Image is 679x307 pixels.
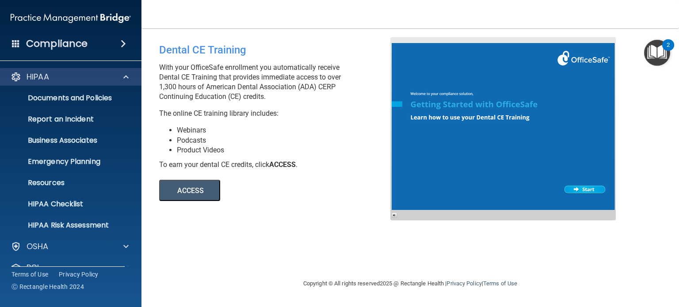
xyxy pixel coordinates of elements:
p: Documents and Policies [6,94,126,102]
p: PCI [27,262,39,273]
p: Resources [6,178,126,187]
img: PMB logo [11,9,131,27]
div: Copyright © All rights reserved 2025 @ Rectangle Health | | [249,269,572,298]
li: Podcasts [177,136,397,145]
button: ACCESS [159,180,220,201]
li: Product Videos [177,145,397,155]
p: Emergency Planning [6,157,126,166]
p: The online CE training library includes: [159,109,397,118]
a: Terms of Use [11,270,48,279]
li: Webinars [177,125,397,135]
span: Ⓒ Rectangle Health 2024 [11,282,84,291]
a: PCI [11,262,129,273]
p: Report an Incident [6,115,126,124]
a: Terms of Use [483,280,517,287]
h4: Compliance [26,38,88,50]
iframe: Drift Widget Chat Controller [526,245,668,280]
a: Privacy Policy [446,280,481,287]
div: Dental CE Training [159,37,397,63]
p: With your OfficeSafe enrollment you automatically receive Dental CE Training that provides immedi... [159,63,397,102]
a: ACCESS [159,188,401,194]
div: 2 [667,45,670,57]
p: Business Associates [6,136,126,145]
p: HIPAA Risk Assessment [6,221,126,230]
a: HIPAA [11,72,129,82]
p: HIPAA [27,72,49,82]
p: HIPAA Checklist [6,200,126,208]
div: To earn your dental CE credits, click . [159,160,397,170]
a: OSHA [11,241,129,252]
button: Open Resource Center, 2 new notifications [644,40,670,66]
p: OSHA [27,241,49,252]
b: ACCESS [269,160,296,169]
a: Privacy Policy [59,270,99,279]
